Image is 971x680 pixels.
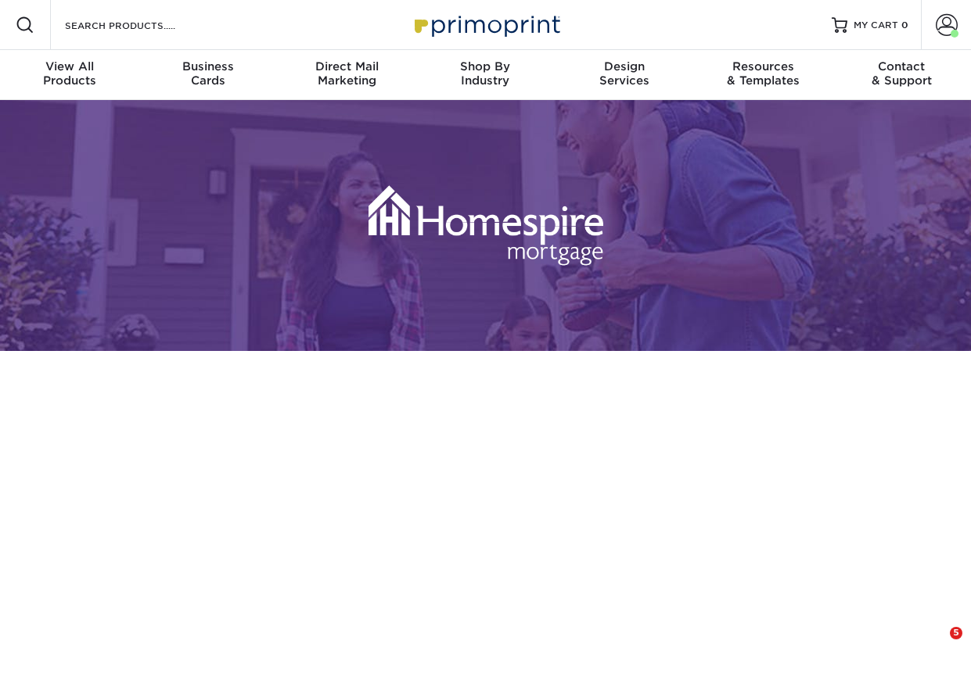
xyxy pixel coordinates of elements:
[63,16,216,34] input: SEARCH PRODUCTS.....
[416,50,555,100] a: Shop ByIndustry
[833,59,971,88] div: & Support
[278,50,416,100] a: Direct MailMarketing
[555,59,693,88] div: Services
[555,50,693,100] a: DesignServices
[950,627,962,639] span: 5
[854,19,898,32] span: MY CART
[369,138,603,313] img: Homespire Mortgage
[693,59,832,73] span: Resources
[408,8,564,41] img: Primoprint
[138,50,277,100] a: BusinessCards
[833,59,971,73] span: Contact
[901,20,908,30] span: 0
[278,59,416,73] span: Direct Mail
[278,59,416,88] div: Marketing
[693,59,832,88] div: & Templates
[416,59,555,73] span: Shop By
[833,50,971,100] a: Contact& Support
[918,627,955,664] iframe: Intercom live chat
[138,59,277,88] div: Cards
[555,59,693,73] span: Design
[416,59,555,88] div: Industry
[138,59,277,73] span: Business
[693,50,832,100] a: Resources& Templates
